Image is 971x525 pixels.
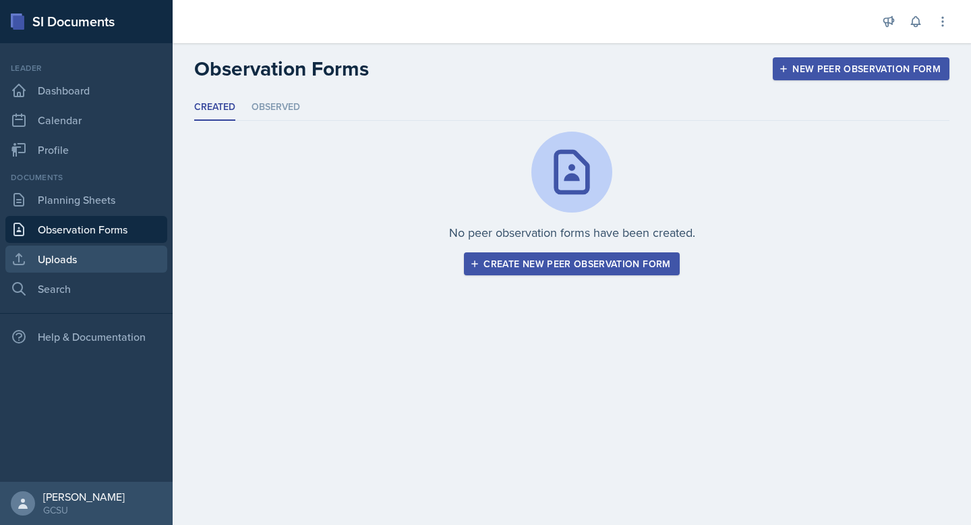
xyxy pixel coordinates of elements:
[43,503,125,517] div: GCSU
[5,171,167,184] div: Documents
[194,57,369,81] h2: Observation Forms
[5,136,167,163] a: Profile
[782,63,941,74] div: New Peer Observation Form
[5,216,167,243] a: Observation Forms
[5,275,167,302] a: Search
[43,490,125,503] div: [PERSON_NAME]
[5,186,167,213] a: Planning Sheets
[473,258,670,269] div: Create new peer observation form
[194,94,235,121] li: Created
[773,57,949,80] button: New Peer Observation Form
[5,77,167,104] a: Dashboard
[5,107,167,134] a: Calendar
[449,223,695,242] p: No peer observation forms have been created.
[5,323,167,350] div: Help & Documentation
[5,246,167,273] a: Uploads
[464,252,679,275] button: Create new peer observation form
[252,94,300,121] li: Observed
[5,62,167,74] div: Leader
